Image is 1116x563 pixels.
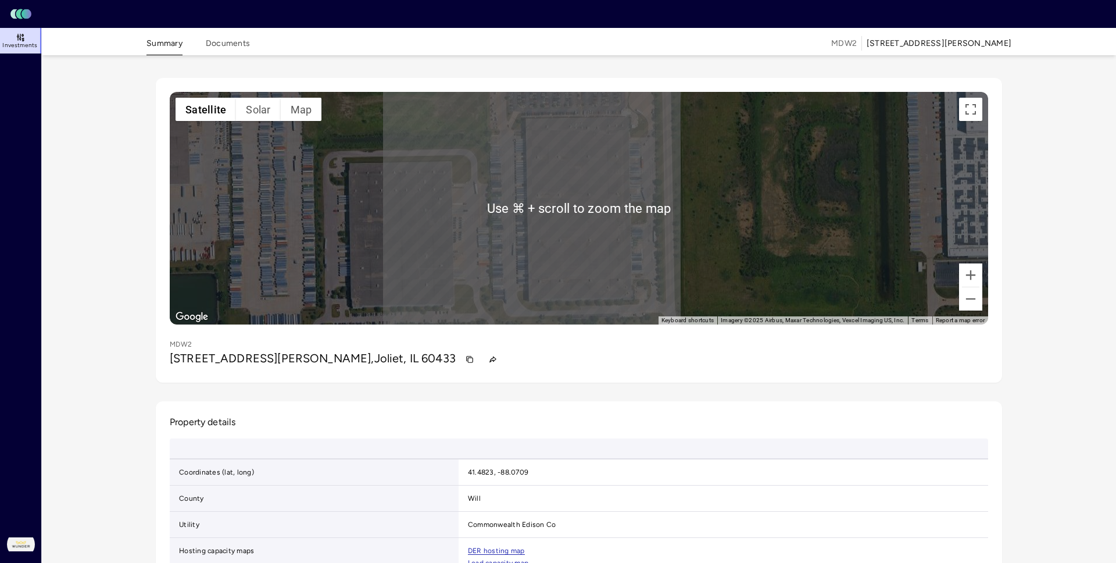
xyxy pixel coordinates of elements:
td: Coordinates (lat, long) [170,459,459,486]
a: Terms [911,317,928,323]
p: MDW2 [170,338,192,350]
td: Will [459,486,1021,512]
span: Joliet, IL 60433 [374,351,456,365]
a: Report a map error [936,317,985,323]
img: Google [173,309,211,325]
div: tabs [146,30,250,55]
td: Utility [170,512,459,538]
button: Show satellite imagery [176,98,236,121]
td: County [170,486,459,512]
span: MDW2 [831,37,856,50]
button: Show solar potential [236,98,280,121]
span: Investments [2,42,37,49]
button: Zoom out [959,287,982,311]
span: Imagery ©2025 Airbus, Maxar Technologies, Vexcel Imaging US, Inc. [721,317,904,323]
img: Wunder [7,530,35,558]
a: Open this area in Google Maps (opens a new window) [173,309,211,325]
span: [STREET_ADDRESS][PERSON_NAME], [170,351,374,365]
td: Commonwealth Edison Co [459,512,1021,538]
a: DER hosting map [468,547,525,555]
button: Toggle fullscreen view [959,98,982,121]
td: 41.4823, -88.0709 [459,459,1021,486]
button: Zoom in [959,263,982,287]
h2: Property details [170,415,988,429]
button: Documents [206,37,250,55]
div: [STREET_ADDRESS][PERSON_NAME] [867,37,1011,50]
button: Summary [146,37,183,55]
button: Keyboard shortcuts [661,316,714,325]
button: Show street map [281,98,322,121]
